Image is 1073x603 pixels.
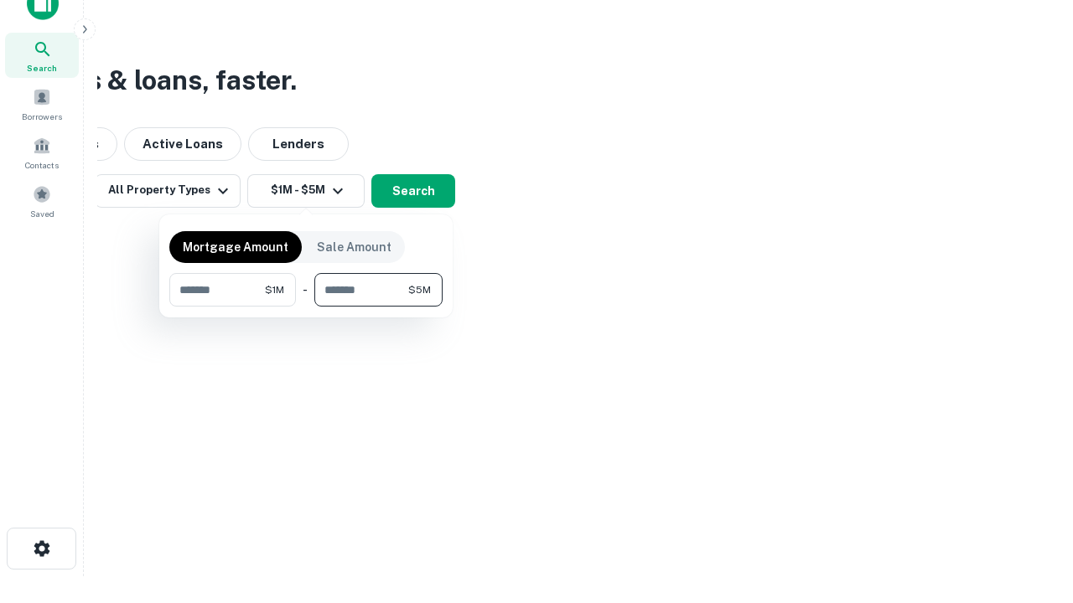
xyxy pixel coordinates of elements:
[408,282,431,297] span: $5M
[265,282,284,297] span: $1M
[317,238,391,256] p: Sale Amount
[303,273,308,307] div: -
[989,469,1073,549] iframe: Chat Widget
[183,238,288,256] p: Mortgage Amount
